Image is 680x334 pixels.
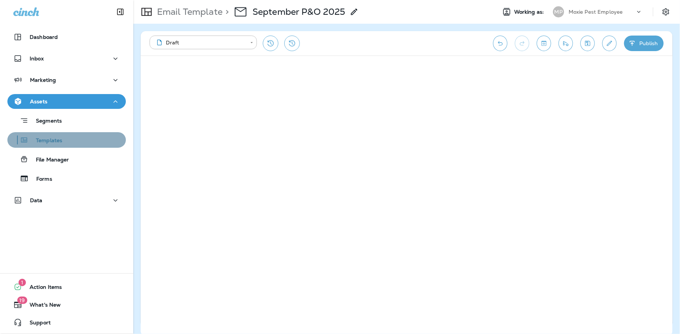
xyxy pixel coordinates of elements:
button: View Changelog [284,36,300,51]
button: 19What's New [7,297,126,312]
button: Marketing [7,73,126,87]
p: Dashboard [30,34,58,40]
span: Working as: [514,9,546,15]
button: Toggle preview [537,36,551,51]
button: Undo [493,36,508,51]
p: Email Template [154,6,222,17]
span: What's New [22,302,61,311]
p: Data [30,197,43,203]
button: Templates [7,132,126,148]
div: Draft [155,39,245,46]
button: Edit details [602,36,617,51]
p: Segments [29,118,62,125]
p: Inbox [30,56,44,61]
button: 1Action Items [7,280,126,294]
button: Collapse Sidebar [110,4,131,19]
span: Support [22,320,51,328]
span: Action Items [22,284,62,293]
button: Inbox [7,51,126,66]
button: Segments [7,113,126,128]
p: Moxie Pest Employee [569,9,623,15]
button: File Manager [7,151,126,167]
p: Assets [30,98,47,104]
p: Forms [29,176,52,183]
button: Publish [624,36,664,51]
p: Templates [29,137,62,144]
button: Save [580,36,595,51]
p: File Manager [29,157,69,164]
button: Assets [7,94,126,109]
button: Forms [7,171,126,186]
span: 1 [19,279,26,286]
p: September P&O 2025 [252,6,345,17]
p: > [222,6,229,17]
button: Send test email [559,36,573,51]
span: 19 [17,297,27,304]
div: MP [553,6,564,17]
p: Marketing [30,77,56,83]
button: Support [7,315,126,330]
button: Settings [659,5,673,19]
button: Data [7,193,126,208]
button: Restore from previous version [263,36,278,51]
button: Dashboard [7,30,126,44]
